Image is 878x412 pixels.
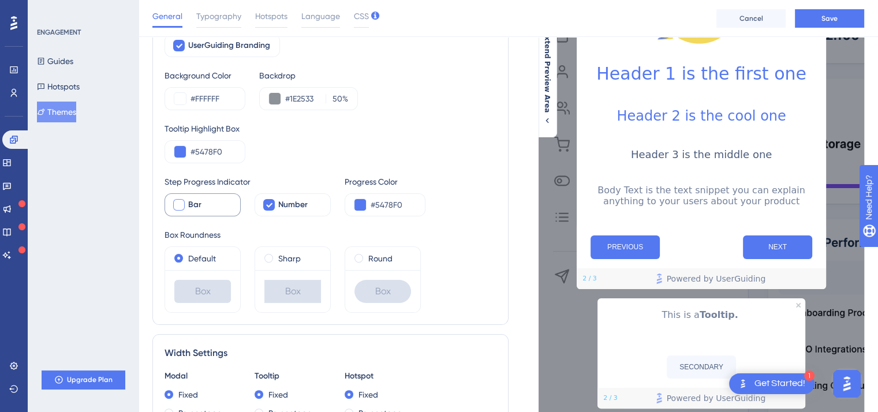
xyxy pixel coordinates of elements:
div: Footer [597,388,805,409]
span: Extend Preview Area [543,31,552,113]
b: Tooltip. [700,309,738,320]
input: % [330,92,342,106]
span: General [152,9,182,23]
div: Tooltip Highlight Box [165,122,496,136]
label: Default [188,252,216,265]
h2: Header 2 is the cool one [586,108,817,124]
button: Upgrade Plan [42,370,125,389]
p: Body Text is the text snippet you can explain anything to your users about your product [586,185,817,207]
label: % [326,92,348,106]
h3: Header 3 is the middle one [586,148,817,160]
span: CSS [354,9,369,23]
span: Powered by UserGuiding [667,391,766,405]
div: Box [174,280,231,303]
div: Box [264,280,321,303]
p: This is a [607,308,796,323]
span: Number [278,198,308,212]
label: Fixed [358,388,378,402]
button: Extend Preview Area [538,31,556,125]
div: Step 2 of 3 [582,274,597,283]
span: Hotspots [255,9,287,23]
label: Sharp [278,252,301,265]
div: Open Get Started! checklist, remaining modules: 1 [729,373,815,394]
span: UserGuiding Branding [188,39,270,53]
h1: Header 1 is the first one [586,63,817,84]
button: Next [743,235,812,259]
span: Need Help? [27,3,72,17]
span: Typography [196,9,241,23]
div: Progress Color [345,175,425,189]
span: Upgrade Plan [67,375,113,384]
div: 1 [804,370,815,381]
div: Modal [165,369,241,383]
img: launcher-image-alternative-text [736,377,750,391]
span: Powered by UserGuiding [667,272,766,286]
button: Cancel [716,9,786,28]
span: Save [821,14,838,23]
div: Get Started! [754,377,805,390]
span: Language [301,9,340,23]
label: Round [368,252,393,265]
div: Close Preview [796,303,801,308]
div: Hotspot [345,369,421,383]
div: ENGAGEMENT [37,28,81,37]
button: Themes [37,102,76,122]
div: Box Roundness [165,228,496,242]
div: Width Settings [165,346,496,360]
button: SECONDARY [667,355,736,379]
label: Fixed [268,388,288,402]
div: Footer [577,268,826,289]
label: Fixed [178,388,198,402]
iframe: UserGuiding AI Assistant Launcher [830,366,864,401]
button: Save [795,9,864,28]
div: Box [354,280,411,303]
div: Tooltip [255,369,331,383]
button: Hotspots [37,76,80,97]
div: Backdrop [259,69,358,83]
button: Previous [591,235,660,259]
button: Guides [37,51,73,72]
div: Background Color [165,69,245,83]
span: Cancel [739,14,763,23]
span: Bar [188,198,201,212]
div: Step Progress Indicator [165,175,331,189]
div: Step 2 of 3 [603,394,618,403]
